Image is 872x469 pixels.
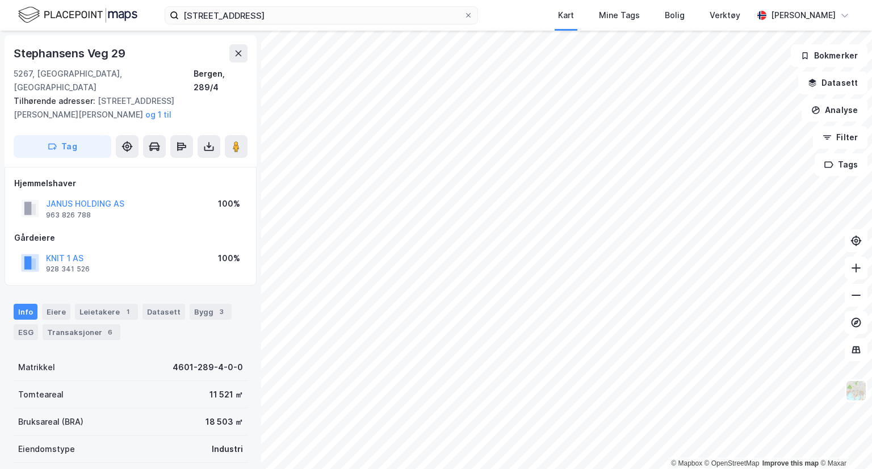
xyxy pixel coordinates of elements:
[14,67,194,94] div: 5267, [GEOGRAPHIC_DATA], [GEOGRAPHIC_DATA]
[14,324,38,340] div: ESG
[209,388,243,401] div: 11 521 ㎡
[122,306,133,317] div: 1
[14,304,37,320] div: Info
[212,442,243,456] div: Industri
[218,252,240,265] div: 100%
[18,442,75,456] div: Eiendomstype
[813,126,867,149] button: Filter
[14,96,98,106] span: Tilhørende adresser:
[142,304,185,320] div: Datasett
[14,44,127,62] div: Stephansens Veg 29
[18,361,55,374] div: Matrikkel
[14,231,247,245] div: Gårdeiere
[173,361,243,374] div: 4601-289-4-0-0
[14,177,247,190] div: Hjemmelshaver
[599,9,640,22] div: Mine Tags
[194,67,248,94] div: Bergen, 289/4
[558,9,574,22] div: Kart
[710,9,740,22] div: Verktøy
[705,459,760,467] a: OpenStreetMap
[798,72,867,94] button: Datasett
[46,211,91,220] div: 963 826 788
[845,380,867,401] img: Z
[815,414,872,469] div: Kontrollprogram for chat
[18,415,83,429] div: Bruksareal (BRA)
[42,304,70,320] div: Eiere
[14,94,238,122] div: [STREET_ADDRESS][PERSON_NAME][PERSON_NAME]
[802,99,867,122] button: Analyse
[815,414,872,469] iframe: Chat Widget
[216,306,227,317] div: 3
[104,326,116,338] div: 6
[206,415,243,429] div: 18 503 ㎡
[771,9,836,22] div: [PERSON_NAME]
[791,44,867,67] button: Bokmerker
[43,324,120,340] div: Transaksjoner
[179,7,464,24] input: Søk på adresse, matrikkel, gårdeiere, leietakere eller personer
[18,5,137,25] img: logo.f888ab2527a4732fd821a326f86c7f29.svg
[190,304,232,320] div: Bygg
[14,135,111,158] button: Tag
[671,459,702,467] a: Mapbox
[665,9,685,22] div: Bolig
[46,265,90,274] div: 928 341 526
[75,304,138,320] div: Leietakere
[762,459,819,467] a: Improve this map
[18,388,64,401] div: Tomteareal
[218,197,240,211] div: 100%
[815,153,867,176] button: Tags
